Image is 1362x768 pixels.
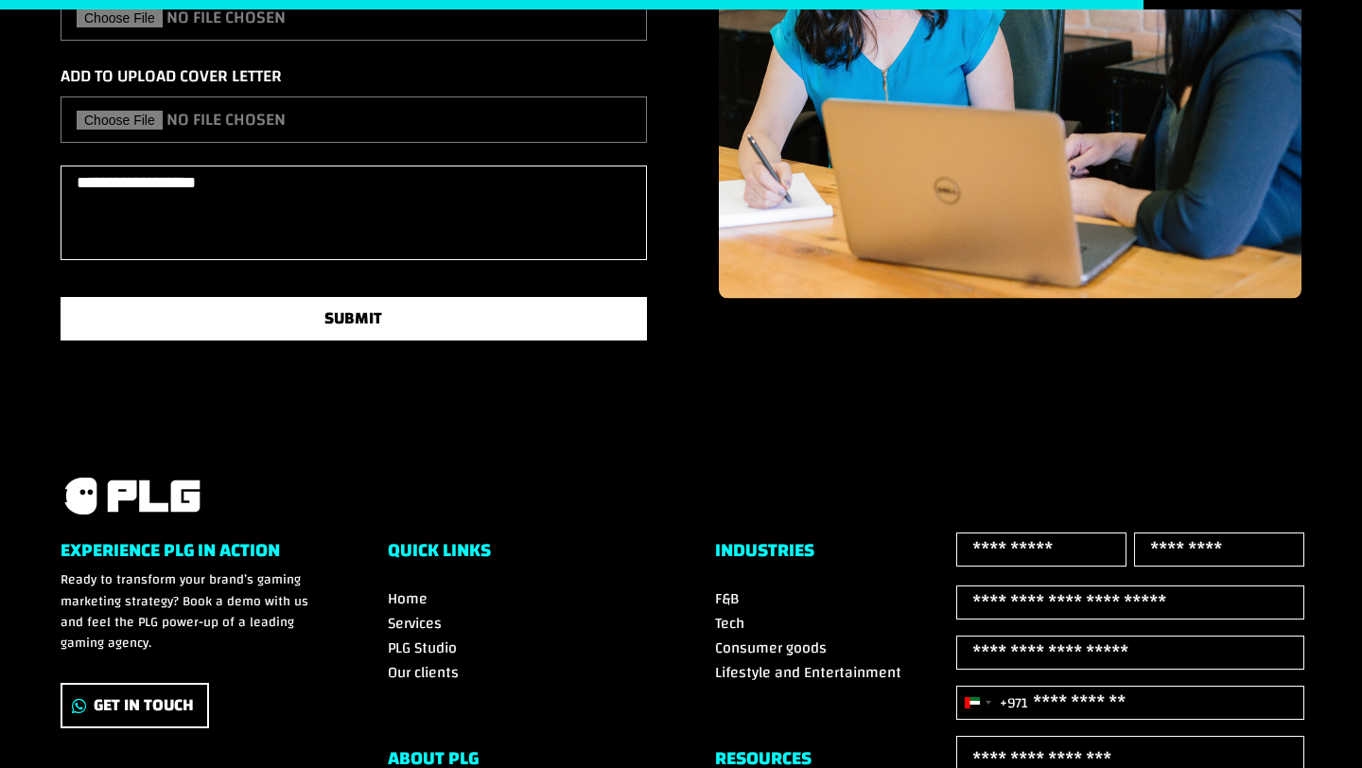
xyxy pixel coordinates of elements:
label: Add to upload cover letter [61,63,282,89]
a: F&B [715,585,739,613]
a: PLG Studio [388,634,457,662]
p: Ready to transform your brand’s gaming marketing strategy? Book a demo with us and feel the PLG p... [61,569,320,655]
h6: Quick Links [388,541,647,569]
h6: Industries [715,541,974,569]
iframe: Chat Widget [1267,677,1362,768]
a: Lifestyle and Entertainment [715,658,901,687]
img: PLG logo [61,475,202,517]
h6: Experience PLG in Action [61,541,320,569]
a: Home [388,585,428,613]
a: Get In Touch [61,683,209,729]
a: Our clients [388,658,459,687]
div: +971 [1000,690,1028,716]
a: Tech [715,609,744,637]
button: SUBMIT [61,297,647,340]
a: Consumer goods [715,634,827,662]
a: PLG [61,475,202,517]
a: Services [388,609,442,637]
button: Selected country [957,687,1028,719]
